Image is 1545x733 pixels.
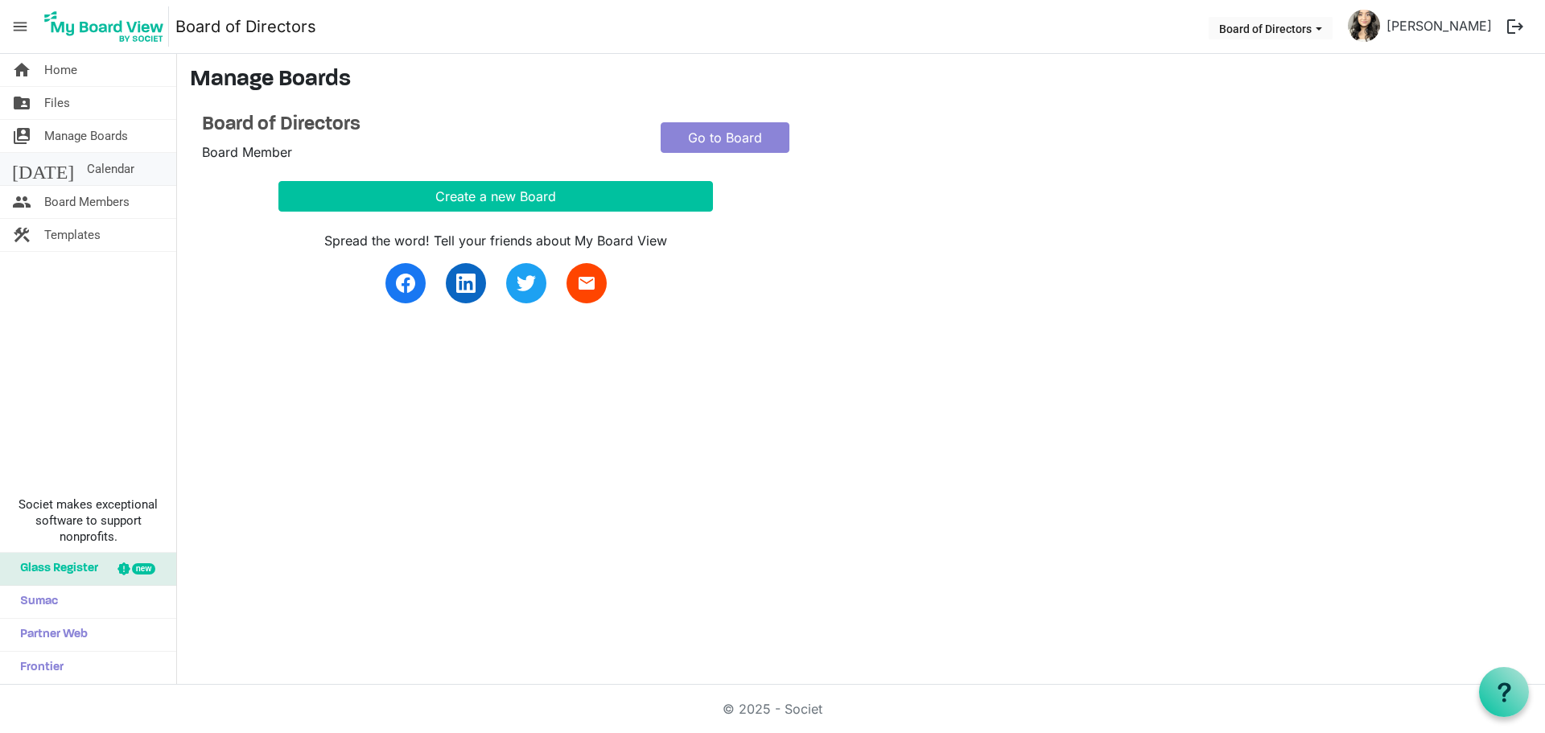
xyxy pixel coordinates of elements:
a: © 2025 - Societ [723,701,822,717]
span: home [12,54,31,86]
span: Manage Boards [44,120,128,152]
span: construction [12,219,31,251]
button: logout [1498,10,1532,43]
a: Board of Directors [175,10,316,43]
span: menu [5,11,35,42]
a: Go to Board [661,122,789,153]
span: switch_account [12,120,31,152]
span: Calendar [87,153,134,185]
img: My Board View Logo [39,6,169,47]
span: Files [44,87,70,119]
img: QhViuRjjbLGsYfSISLR-tr4Rxxi0Fv_tlt-T23NTfBULG3JzrpqZvCQftucg97POZwK-8bcXibYDhP0qO_gShw_thumb.png [1348,10,1380,42]
div: Spread the word! Tell your friends about My Board View [278,231,713,250]
img: twitter.svg [517,274,536,293]
button: Board of Directors dropdownbutton [1209,17,1333,39]
img: facebook.svg [396,274,415,293]
a: My Board View Logo [39,6,175,47]
button: Create a new Board [278,181,713,212]
span: Partner Web [12,619,88,651]
span: Board Members [44,186,130,218]
span: Templates [44,219,101,251]
div: new [132,563,155,574]
span: folder_shared [12,87,31,119]
h3: Manage Boards [190,67,1532,94]
span: [DATE] [12,153,74,185]
span: Board Member [202,144,292,160]
span: Glass Register [12,553,98,585]
span: Societ makes exceptional software to support nonprofits. [7,496,169,545]
span: email [577,274,596,293]
span: Home [44,54,77,86]
a: email [566,263,607,303]
span: people [12,186,31,218]
img: linkedin.svg [456,274,476,293]
a: [PERSON_NAME] [1380,10,1498,42]
span: Sumac [12,586,58,618]
span: Frontier [12,652,64,684]
a: Board of Directors [202,113,637,137]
